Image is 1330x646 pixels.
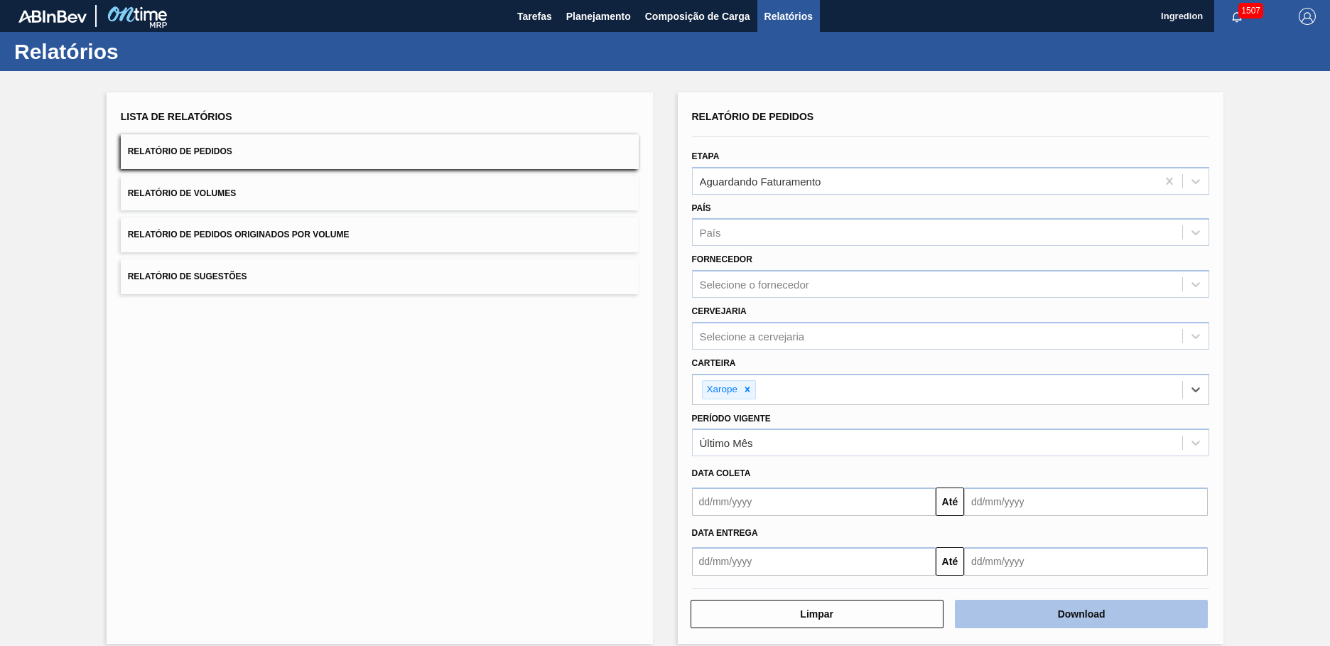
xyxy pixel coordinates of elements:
label: País [692,203,711,213]
label: Período Vigente [692,414,771,424]
span: Tarefas [517,8,552,25]
label: Etapa [692,151,720,161]
div: Selecione a cervejaria [700,330,805,342]
div: Último Mês [700,437,753,449]
input: dd/mm/yyyy [964,488,1208,516]
span: Lista de Relatórios [121,111,232,122]
label: Carteira [692,358,736,368]
button: Relatório de Pedidos [121,134,639,169]
span: Relatório de Pedidos [692,111,814,122]
button: Relatório de Sugestões [121,259,639,294]
div: Selecione o fornecedor [700,279,809,291]
button: Relatório de Volumes [121,176,639,211]
div: Xarope [703,381,740,399]
span: Composição de Carga [645,8,750,25]
span: Relatórios [764,8,813,25]
h1: Relatórios [14,43,266,60]
button: Limpar [691,600,944,628]
span: Data entrega [692,528,758,538]
img: TNhmsLtSVTkK8tSr43FrP2fwEKptu5GPRR3wAAAABJRU5ErkJggg== [18,10,87,23]
div: Aguardando Faturamento [700,175,821,187]
label: Fornecedor [692,254,752,264]
input: dd/mm/yyyy [692,547,936,576]
button: Até [936,547,964,576]
button: Notificações [1214,6,1260,26]
span: Relatório de Sugestões [128,271,247,281]
span: Relatório de Pedidos Originados por Volume [128,230,350,239]
label: Cervejaria [692,306,747,316]
span: 1507 [1238,3,1263,18]
input: dd/mm/yyyy [692,488,936,516]
span: Data coleta [692,468,751,478]
button: Download [955,600,1208,628]
span: Planejamento [566,8,631,25]
span: Relatório de Pedidos [128,146,232,156]
div: País [700,227,721,239]
img: Logout [1299,8,1316,25]
button: Até [936,488,964,516]
span: Relatório de Volumes [128,188,236,198]
button: Relatório de Pedidos Originados por Volume [121,217,639,252]
input: dd/mm/yyyy [964,547,1208,576]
